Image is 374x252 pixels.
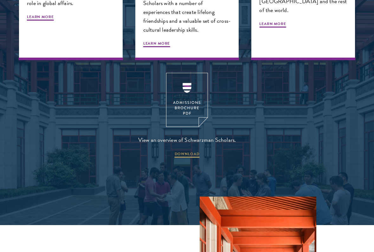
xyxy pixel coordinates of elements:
span: DOWNLOAD [175,151,200,159]
span: Learn More [259,21,286,28]
span: Learn More [143,41,170,48]
span: View an overview of Schwarzman Scholars. [138,135,236,145]
a: View an overview of Schwarzman Scholars. DOWNLOAD [138,73,236,159]
span: Learn More [27,14,54,22]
